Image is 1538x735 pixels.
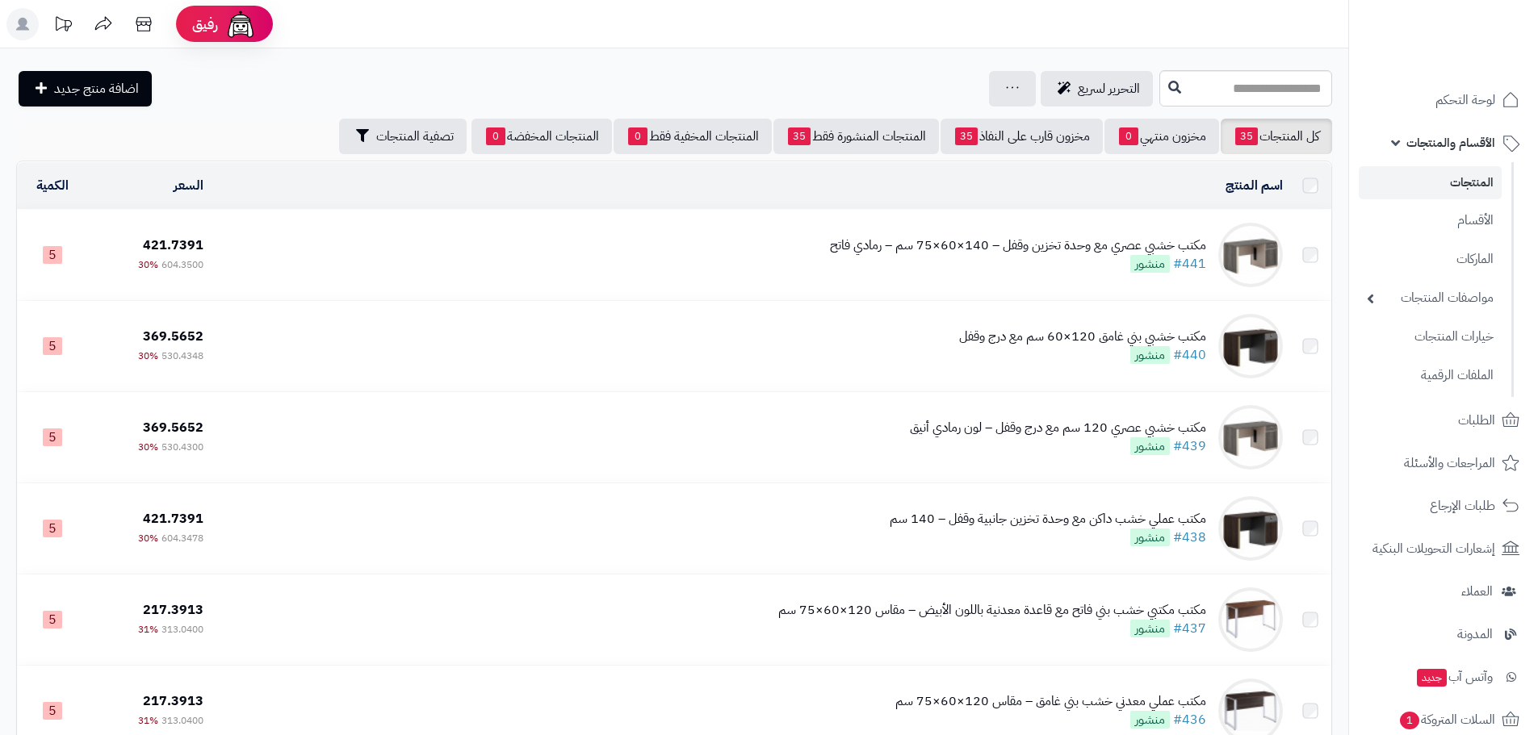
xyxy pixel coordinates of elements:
[1119,127,1138,145] span: 0
[895,692,1206,711] div: مكتب عملي معدني خشب بني غامق – مقاس 120×60×75 سم
[138,257,158,272] span: 30%
[1218,314,1283,378] img: مكتب خشبي بني غامق 120×60 سم مع درج وقفل
[1235,127,1258,145] span: 35
[910,419,1206,437] div: مكتب خشبي عصري 120 سم مع درج وقفل – لون رمادي أنيق
[1430,495,1495,517] span: طلبات الإرجاع
[614,119,772,154] a: المنتجات المخفية فقط0
[1461,580,1493,603] span: العملاء
[1078,79,1140,98] span: التحرير لسريع
[890,510,1206,528] div: مكتب عملي خشب داكن مع وحدة تخزين جانبية وقفل – 140 سم
[1415,666,1493,688] span: وآتس آب
[1218,587,1283,652] img: مكتب مكتبي خشب بني فاتح مع قاعدة معدنية باللون الأبيض – مقاس 120×60×75 سم
[1359,81,1528,119] a: لوحة التحكم
[941,119,1103,154] a: مخزون قارب على النفاذ35
[43,428,62,446] span: 5
[1359,572,1528,611] a: العملاء
[1359,358,1502,393] a: الملفات الرقمية
[376,127,454,146] span: تصفية المنتجات
[1218,223,1283,287] img: مكتب خشبي عصري مع وحدة تخزين وقفل – 140×60×75 سم – رمادي فاتح
[143,600,203,620] span: 217.3913
[143,418,203,437] span: 369.5652
[161,531,203,545] span: 604.3478
[161,257,203,272] span: 604.3500
[1435,89,1495,111] span: لوحة التحكم
[1173,710,1206,729] a: #436
[1428,37,1523,71] img: logo-2.png
[471,119,612,154] a: المنتجات المخفضة0
[43,8,83,44] a: تحديثات المنصة
[43,611,62,629] span: 5
[1458,409,1495,432] span: الطلبات
[192,15,218,34] span: رفيق
[1173,528,1206,547] a: #438
[1406,132,1495,154] span: الأقسام والمنتجات
[1359,166,1502,199] a: المنتجات
[1404,452,1495,474] span: المراجعات والأسئلة
[1359,401,1528,440] a: الطلبات
[1221,119,1332,154] a: كل المنتجات35
[1359,281,1502,315] a: مواصفات المنتجات
[174,176,203,195] a: السعر
[36,176,69,195] a: الكمية
[486,127,505,145] span: 0
[19,71,152,106] a: اضافة منتج جديد
[1359,203,1502,238] a: الأقسام
[1417,669,1447,687] span: جديد
[224,8,257,40] img: ai-face.png
[161,440,203,454] span: 530.4300
[1359,319,1502,354] a: خيارات المنتجات
[138,531,158,545] span: 30%
[628,127,647,145] span: 0
[1130,620,1170,637] span: منشور
[43,520,62,537] span: 5
[43,337,62,355] span: 5
[161,349,203,363] span: 530.4348
[143,327,203,346] span: 369.5652
[143,236,203,255] span: 421.7391
[143,509,203,528] span: 421.7391
[143,691,203,711] span: 217.3913
[773,119,939,154] a: المنتجات المنشورة فقط35
[1104,119,1219,154] a: مخزون منتهي0
[1218,405,1283,470] img: مكتب خشبي عصري 120 سم مع درج وقفل – لون رمادي أنيق
[1173,436,1206,456] a: #439
[1130,528,1170,546] span: منشور
[1398,708,1495,731] span: السلات المتروكة
[1173,254,1206,274] a: #441
[1130,437,1170,455] span: منشور
[959,328,1206,346] div: مكتب خشبي بني غامق 120×60 سم مع درج وقفل
[1372,537,1495,560] span: إشعارات التحويلات البنكية
[43,246,62,264] span: 5
[339,119,467,154] button: تصفية المنتجات
[138,440,158,454] span: 30%
[43,702,62,720] span: 5
[1359,487,1528,525] a: طلبات الإرجاع
[1130,346,1170,364] span: منشور
[1359,444,1528,482] a: المراجعات والأسئلة
[138,349,158,363] span: 30%
[138,713,158,728] span: 31%
[955,127,978,145] span: 35
[1400,711,1420,729] span: 1
[1173,345,1206,365] a: #440
[1130,255,1170,273] span: منشور
[1359,529,1528,568] a: إشعارات التحويلات البنكية
[778,601,1206,620] div: مكتب مكتبي خشب بني فاتح مع قاعدة معدنية باللون الأبيض – مقاس 120×60×75 سم
[1130,711,1170,729] span: منشور
[1359,615,1528,654] a: المدونة
[54,79,139,98] span: اضافة منتج جديد
[1226,176,1283,195] a: اسم المنتج
[1359,658,1528,696] a: وآتس آبجديد
[161,713,203,728] span: 313.0400
[1359,242,1502,277] a: الماركات
[1041,71,1153,106] a: التحرير لسريع
[830,236,1206,255] div: مكتب خشبي عصري مع وحدة تخزين وقفل – 140×60×75 سم – رمادي فاتح
[788,127,811,145] span: 35
[1457,623,1493,645] span: المدونة
[1173,619,1206,638] a: #437
[138,622,158,637] span: 31%
[161,622,203,637] span: 313.0400
[1218,496,1283,561] img: مكتب عملي خشب داكن مع وحدة تخزين جانبية وقفل – 140 سم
